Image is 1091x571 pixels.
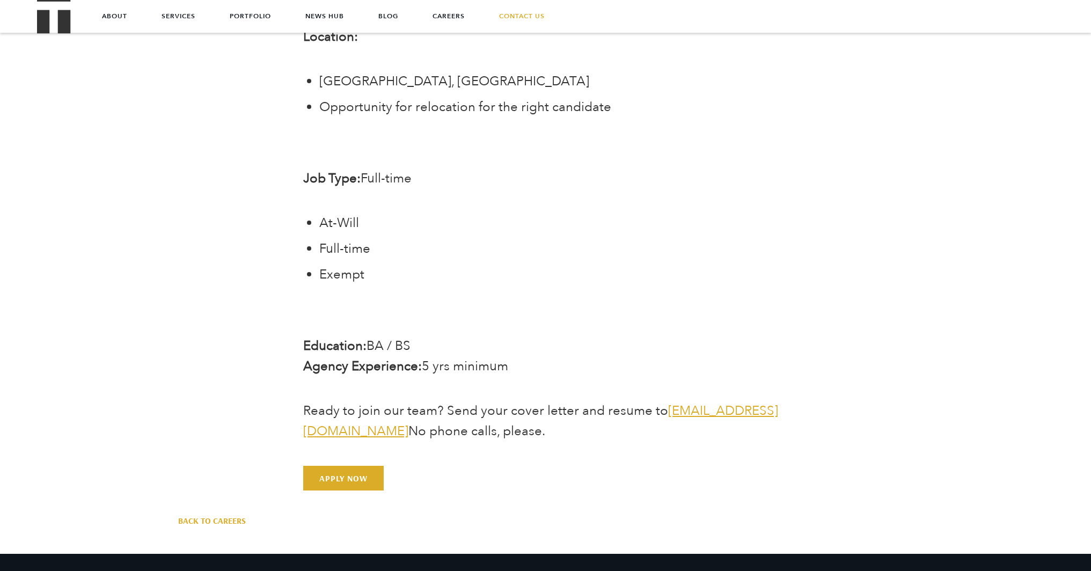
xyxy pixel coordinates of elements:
li: Exempt [319,265,788,285]
strong: Location: [303,28,358,46]
a: Back to Careers [178,515,246,526]
li: Full-time [319,239,788,259]
p: Full-time [303,169,788,189]
p: BA / BS 5 yrs minimum [303,336,788,377]
li: At-Will [319,213,788,233]
p: Ready to join our team? Send your cover letter and resume to No phone calls, please. [303,401,788,442]
strong: Job Type: [303,170,361,187]
a: Email us at jointheteam@treblepr.com [303,466,384,491]
strong: Agency Experience: [303,357,422,375]
li: Opportunity for relocation for the right candidate [319,97,788,118]
li: [GEOGRAPHIC_DATA], [GEOGRAPHIC_DATA] [319,71,788,92]
strong: Education: [303,337,367,355]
